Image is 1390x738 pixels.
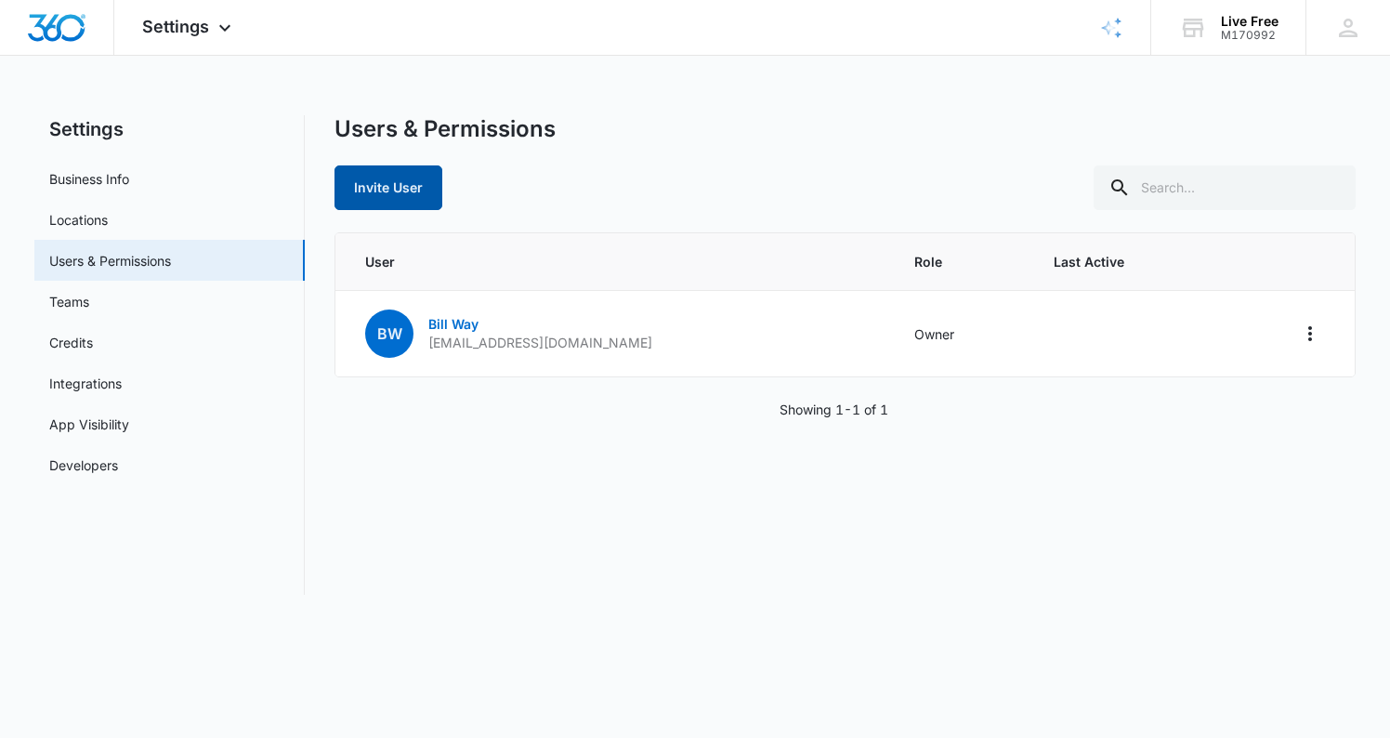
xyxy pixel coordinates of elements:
[1054,252,1198,271] span: Last Active
[428,316,479,332] a: Bill Way
[428,334,652,352] p: [EMAIL_ADDRESS][DOMAIN_NAME]
[365,252,870,271] span: User
[49,415,129,434] a: App Visibility
[49,169,129,189] a: Business Info
[34,115,305,143] h2: Settings
[334,179,442,195] a: Invite User
[1295,319,1325,349] button: Actions
[334,165,442,210] button: Invite User
[1221,14,1279,29] div: account name
[1221,29,1279,42] div: account id
[1094,165,1356,210] input: Search...
[780,400,888,419] p: Showing 1-1 of 1
[49,292,89,311] a: Teams
[49,210,108,230] a: Locations
[49,455,118,475] a: Developers
[49,251,171,270] a: Users & Permissions
[365,326,413,342] a: BW
[365,310,413,358] span: BW
[49,333,93,352] a: Credits
[334,115,556,143] h1: Users & Permissions
[892,291,1030,377] td: Owner
[142,17,209,36] span: Settings
[49,374,122,393] a: Integrations
[914,252,1008,271] span: Role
